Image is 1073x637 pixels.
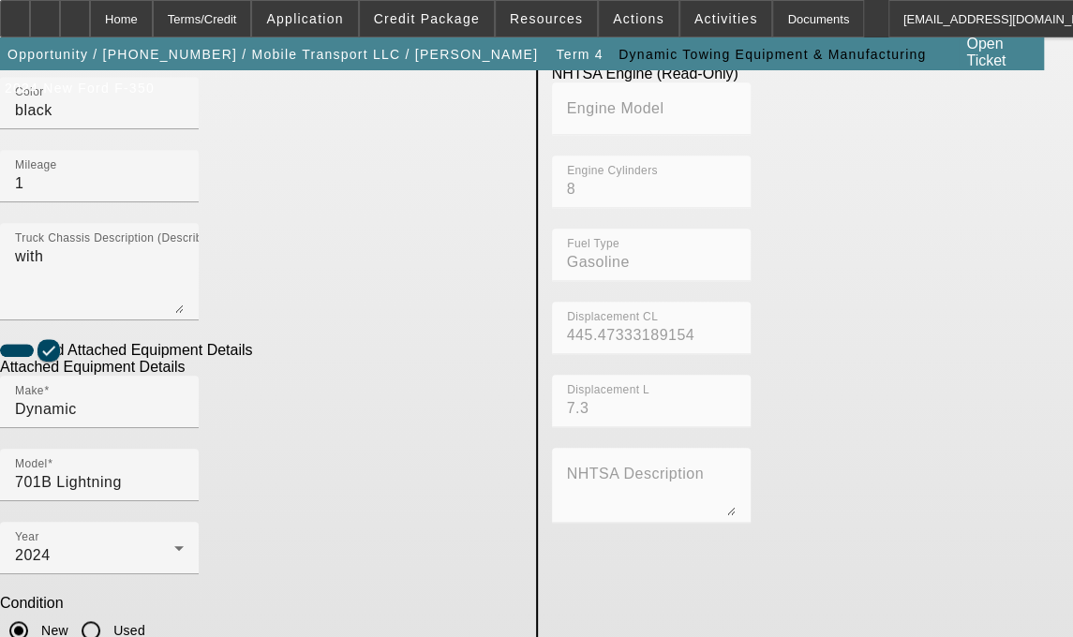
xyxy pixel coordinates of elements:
[15,530,39,542] mat-label: Year
[15,547,51,563] span: 2024
[567,383,649,395] mat-label: Displacement L
[34,342,252,359] label: Add Attached Equipment Details
[567,100,664,116] mat-label: Engine Model
[360,1,494,37] button: Credit Package
[567,466,704,481] mat-label: NHTSA Description
[550,37,610,71] button: Term 4
[614,37,931,71] button: Dynamic Towing Equipment & Manufacturing
[374,11,480,26] span: Credit Package
[959,28,1042,77] a: Open Ticket
[496,1,597,37] button: Resources
[15,384,44,396] mat-label: Make
[680,1,772,37] button: Activities
[15,231,332,244] mat-label: Truck Chassis Description (Describe the truck chassis only)
[567,164,658,176] mat-label: Engine Cylinders
[15,158,57,170] mat-label: Mileage
[15,457,48,469] mat-label: Model
[510,11,583,26] span: Resources
[5,81,155,96] span: 2024 New Ford F-350
[567,237,619,249] mat-label: Fuel Type
[613,11,664,26] span: Actions
[599,1,678,37] button: Actions
[567,310,658,322] mat-label: Displacement CL
[252,1,357,37] button: Application
[694,11,758,26] span: Activities
[556,47,603,62] span: Term 4
[618,47,926,62] span: Dynamic Towing Equipment & Manufacturing
[266,11,343,26] span: Application
[7,47,538,62] span: Opportunity / [PHONE_NUMBER] / Mobile Transport LLC / [PERSON_NAME]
